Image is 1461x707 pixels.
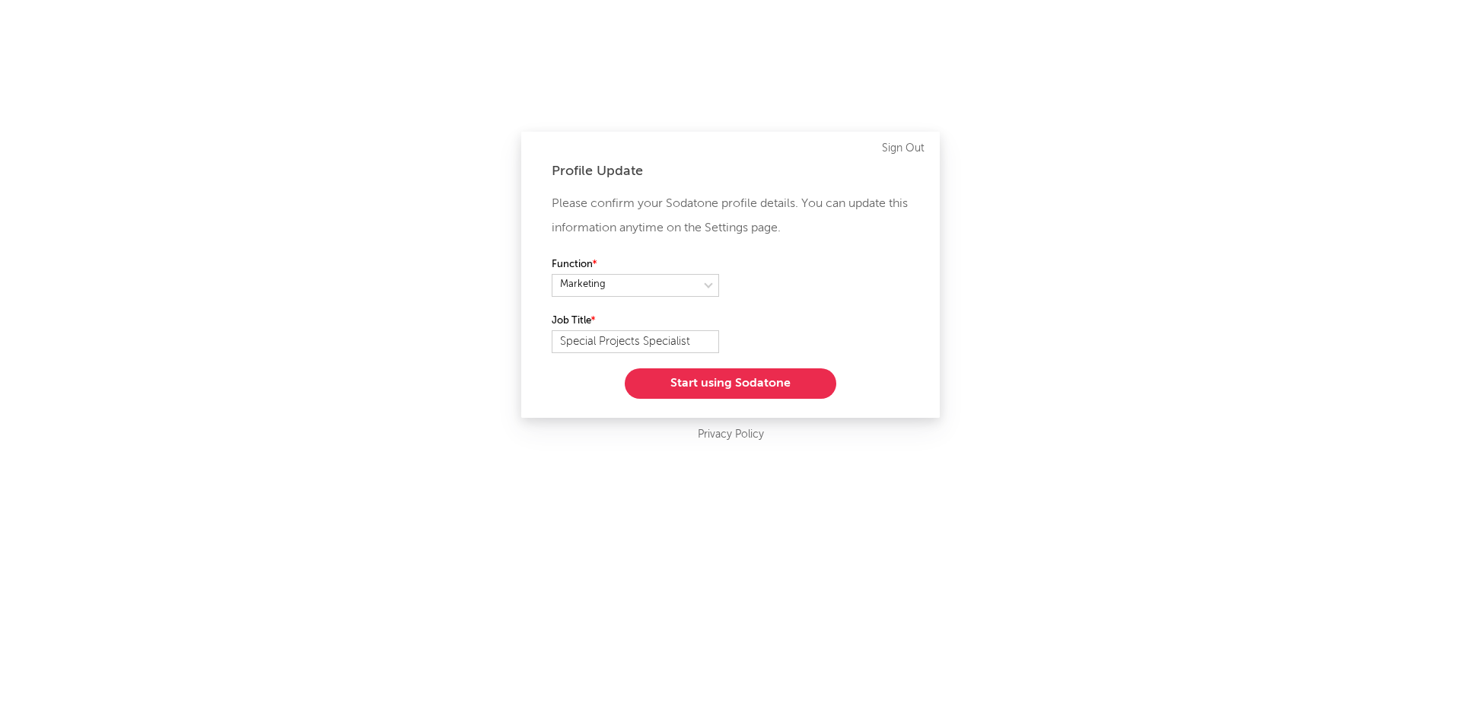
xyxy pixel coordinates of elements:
label: Job Title [552,312,719,330]
a: Privacy Policy [698,425,764,444]
a: Sign Out [882,139,925,158]
label: Function [552,256,719,274]
button: Start using Sodatone [625,368,836,399]
div: Profile Update [552,162,909,180]
p: Please confirm your Sodatone profile details. You can update this information anytime on the Sett... [552,192,909,240]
